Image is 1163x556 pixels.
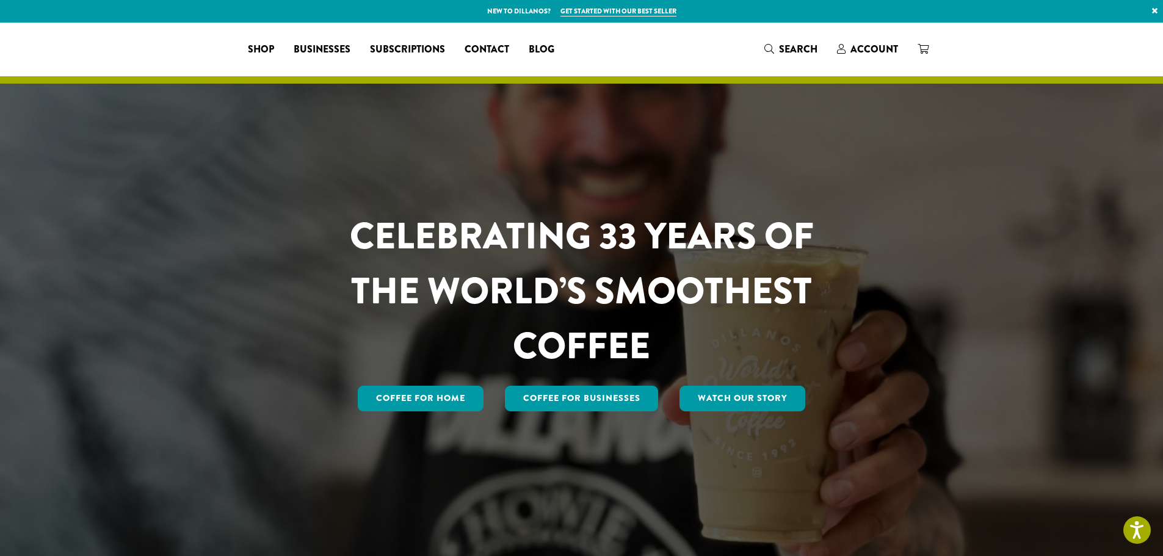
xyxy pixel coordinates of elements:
[505,386,659,411] a: Coffee For Businesses
[370,42,445,57] span: Subscriptions
[529,42,554,57] span: Blog
[314,209,850,374] h1: CELEBRATING 33 YEARS OF THE WORLD’S SMOOTHEST COFFEE
[238,40,284,59] a: Shop
[248,42,274,57] span: Shop
[850,42,898,56] span: Account
[679,386,805,411] a: Watch Our Story
[779,42,817,56] span: Search
[294,42,350,57] span: Businesses
[755,39,827,59] a: Search
[465,42,509,57] span: Contact
[560,6,676,16] a: Get started with our best seller
[358,386,484,411] a: Coffee for Home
